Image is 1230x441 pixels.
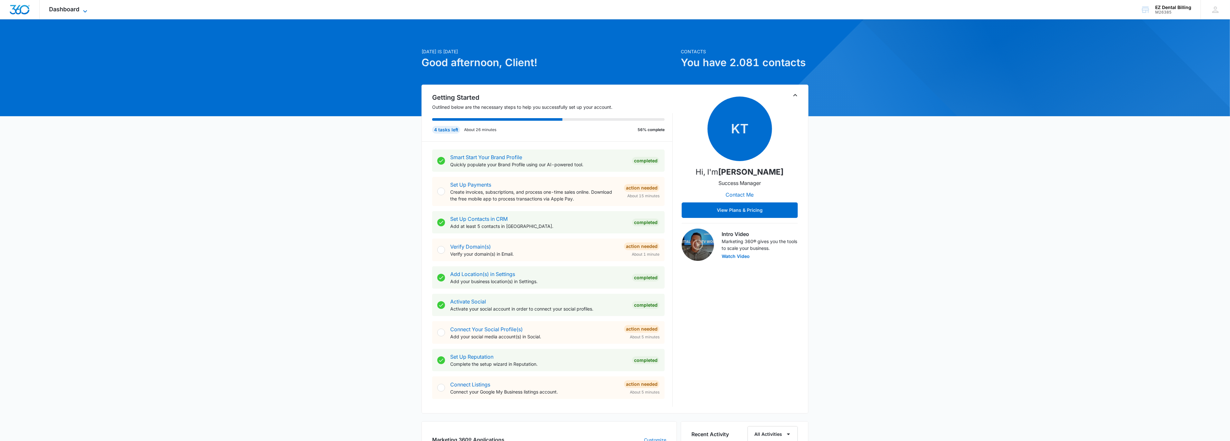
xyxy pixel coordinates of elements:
a: Activate Social [450,298,486,305]
h3: Intro Video [722,230,798,238]
h1: Good afternoon, Client! [422,55,677,70]
span: Dashboard [49,6,80,13]
p: Connect your Google My Business listings account. [450,388,619,395]
p: Add your social media account(s) in Social. [450,333,619,340]
p: Add at least 5 contacts in [GEOGRAPHIC_DATA]. [450,223,627,230]
h6: Recent Activity [691,430,729,438]
button: View Plans & Pricing [682,202,798,218]
button: Contact Me [719,187,760,202]
span: About 1 minute [632,251,660,257]
div: Completed [632,219,660,226]
img: Intro Video [682,229,714,261]
p: Marketing 360® gives you the tools to scale your business. [722,238,798,251]
div: account name [1155,5,1191,10]
p: Complete the setup wizard in Reputation. [450,361,627,367]
p: Add your business location(s) in Settings. [450,278,627,285]
button: Toggle Collapse [791,91,799,99]
button: Watch Video [722,254,750,259]
div: account id [1155,10,1191,15]
div: Completed [632,274,660,282]
a: Add Location(s) in Settings [450,271,515,277]
h2: Getting Started [432,93,673,102]
div: 4 tasks left [432,126,460,134]
p: Outlined below are the necessary steps to help you successfully set up your account. [432,104,673,110]
div: Completed [632,157,660,165]
div: Completed [632,356,660,364]
a: Set Up Reputation [450,354,493,360]
p: Contacts [681,48,808,55]
a: Connect Listings [450,381,490,388]
a: Smart Start Your Brand Profile [450,154,522,160]
a: Verify Domain(s) [450,243,491,250]
span: About 5 minutes [630,389,660,395]
p: Quickly populate your Brand Profile using our AI-powered tool. [450,161,627,168]
p: Success Manager [719,179,761,187]
p: Activate your social account in order to connect your social profiles. [450,305,627,312]
p: Hi, I'm [696,166,784,178]
p: 56% complete [638,127,665,133]
div: Action Needed [624,242,660,250]
a: Set Up Contacts in CRM [450,216,508,222]
div: Action Needed [624,380,660,388]
div: Action Needed [624,325,660,333]
div: Completed [632,301,660,309]
p: [DATE] is [DATE] [422,48,677,55]
p: Create invoices, subscriptions, and process one-time sales online. Download the free mobile app t... [450,189,619,202]
a: Connect Your Social Profile(s) [450,326,523,333]
a: Set Up Payments [450,181,491,188]
p: About 26 minutes [464,127,496,133]
div: Action Needed [624,184,660,192]
span: KT [708,97,772,161]
strong: [PERSON_NAME] [719,167,784,177]
p: Verify your domain(s) in Email. [450,251,619,257]
span: About 15 minutes [627,193,660,199]
span: About 5 minutes [630,334,660,340]
h1: You have 2.081 contacts [681,55,808,70]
